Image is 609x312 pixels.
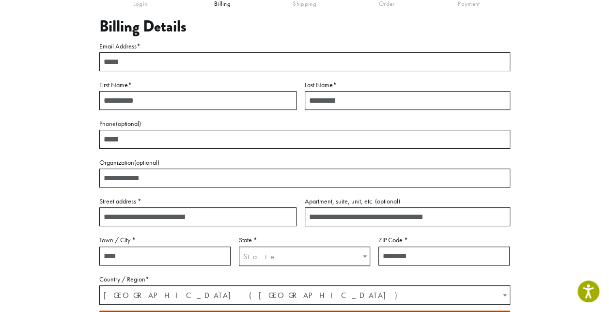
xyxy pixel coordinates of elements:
h3: Billing Details [99,17,510,36]
label: Apartment, suite, unit, etc. [305,195,510,207]
label: ZIP Code [378,234,510,246]
label: Email Address [99,40,510,52]
span: (optional) [134,158,159,167]
span: State [239,247,370,266]
label: Organization [99,156,510,169]
span: State [243,251,277,262]
span: (optional) [375,197,400,205]
label: First Name [99,79,297,91]
label: Street address [99,195,297,207]
span: United States (US) [100,286,510,305]
label: Town / City [99,234,231,246]
span: Country / Region [99,285,510,305]
label: Last Name [305,79,510,91]
label: State [239,234,370,246]
span: (optional) [116,119,141,128]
